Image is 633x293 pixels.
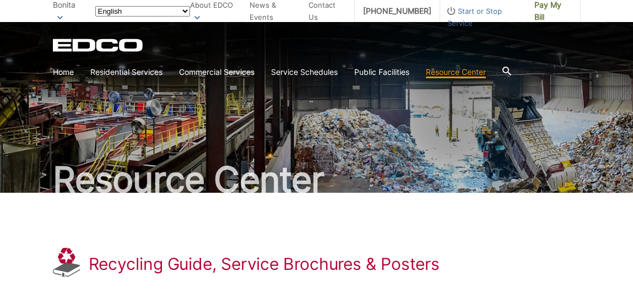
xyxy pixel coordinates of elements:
[179,66,255,78] a: Commercial Services
[354,66,409,78] a: Public Facilities
[53,162,581,197] h2: Resource Center
[89,254,440,274] h1: Recycling Guide, Service Brochures & Posters
[271,66,338,78] a: Service Schedules
[53,39,144,52] a: EDCD logo. Return to the homepage.
[53,66,74,78] a: Home
[95,6,190,17] select: Select a language
[426,66,486,78] a: Resource Center
[90,66,163,78] a: Residential Services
